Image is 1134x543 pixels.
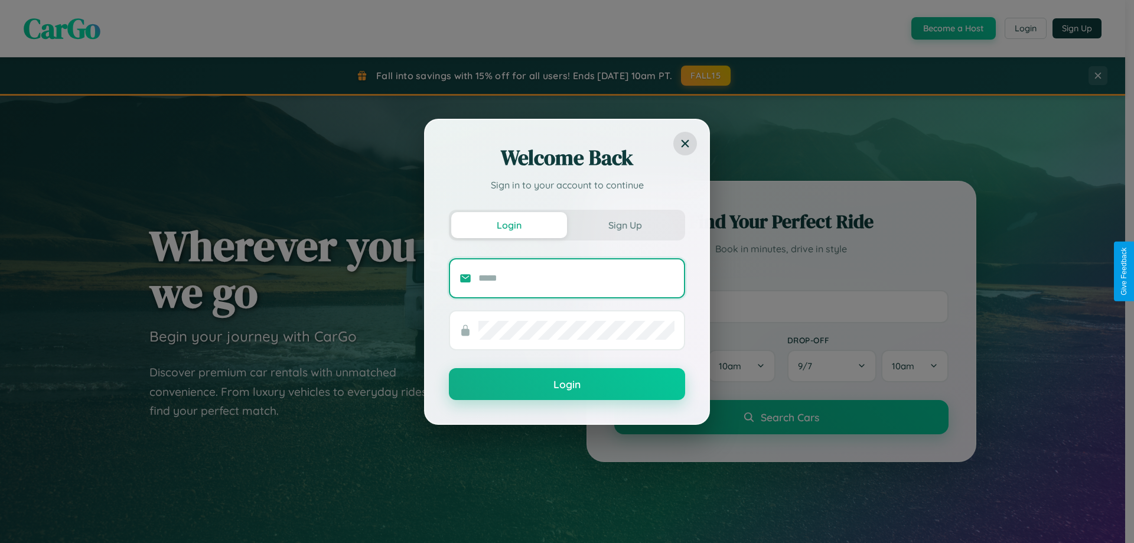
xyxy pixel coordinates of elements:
[449,144,685,172] h2: Welcome Back
[449,368,685,400] button: Login
[567,212,683,238] button: Sign Up
[449,178,685,192] p: Sign in to your account to continue
[451,212,567,238] button: Login
[1120,248,1128,295] div: Give Feedback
